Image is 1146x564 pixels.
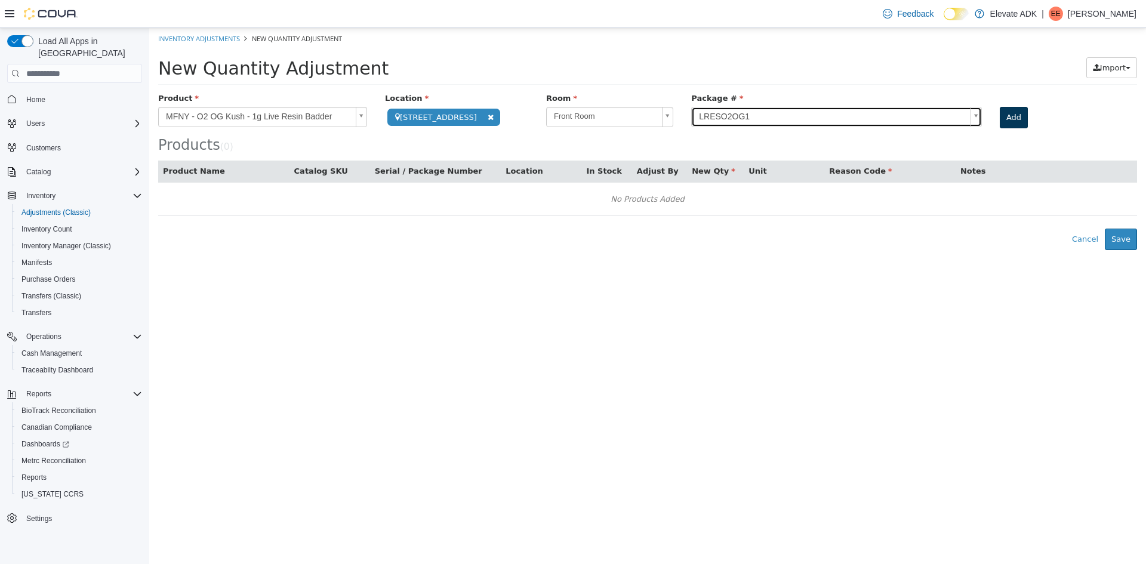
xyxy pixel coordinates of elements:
button: Inventory Count [12,221,147,238]
span: Customers [21,140,142,155]
a: LRESO2OG1 [542,79,833,99]
button: Transfers (Classic) [12,288,147,304]
button: Unit [599,137,620,149]
span: Metrc Reconciliation [21,456,86,466]
span: Location [236,66,279,75]
button: Adjust By [488,137,532,149]
button: Product Name [14,137,78,149]
a: MFNY - O2 OG Kush - 1g Live Resin Badder [9,79,218,99]
a: Metrc Reconciliation [17,454,91,468]
span: Inventory Manager (Classic) [17,239,142,253]
span: Adjustments (Classic) [21,208,91,217]
button: In Stock [437,137,475,149]
span: Settings [21,511,142,526]
span: Adjustments (Classic) [17,205,142,220]
a: Front Room [397,79,524,99]
p: Elevate ADK [990,7,1037,21]
span: Operations [26,332,61,341]
a: Purchase Orders [17,272,81,286]
span: Transfers (Classic) [17,289,142,303]
span: Settings [26,514,52,523]
span: Products [9,109,71,125]
button: Catalog [21,165,56,179]
button: [US_STATE] CCRS [12,486,147,503]
span: Transfers [21,308,51,318]
button: Reports [12,469,147,486]
p: | [1042,7,1044,21]
span: Inventory [26,191,56,201]
button: Canadian Compliance [12,419,147,436]
a: Transfers [17,306,56,320]
a: Inventory Adjustments [9,6,91,15]
span: Reports [21,473,47,482]
a: Dashboards [17,437,74,451]
button: Cash Management [12,345,147,362]
span: Dashboards [17,437,142,451]
span: [STREET_ADDRESS] [238,81,351,98]
a: Dashboards [12,436,147,452]
span: Manifests [21,258,52,267]
div: Eli Emery [1049,7,1063,21]
span: Catalog [21,165,142,179]
button: Adjustments (Classic) [12,204,147,221]
button: Inventory [2,187,147,204]
button: Location [356,137,396,149]
a: Canadian Compliance [17,420,97,434]
button: Inventory Manager (Classic) [12,238,147,254]
button: Serial / Package Number [226,137,335,149]
span: Reason Code [680,138,743,147]
a: Inventory Count [17,222,77,236]
span: BioTrack Reconciliation [17,403,142,418]
button: BioTrack Reconciliation [12,402,147,419]
span: Customers [26,143,61,153]
button: Add [851,79,879,100]
button: Notes [811,137,839,149]
span: Users [26,119,45,128]
p: [PERSON_NAME] [1068,7,1136,21]
button: Catalog SKU [145,137,201,149]
nav: Complex example [7,85,142,558]
button: Reports [21,387,56,401]
button: Home [2,90,147,107]
span: Metrc Reconciliation [17,454,142,468]
span: [US_STATE] CCRS [21,489,84,499]
a: Cash Management [17,346,87,360]
span: Home [21,91,142,106]
span: Manifests [17,255,142,270]
a: Reports [17,470,51,485]
img: Cova [24,8,78,20]
span: Catalog [26,167,51,177]
span: Transfers [17,306,142,320]
span: Dashboards [21,439,69,449]
span: EE [1051,7,1061,21]
span: Reports [17,470,142,485]
span: Operations [21,329,142,344]
small: ( ) [71,113,84,124]
span: Users [21,116,142,131]
a: Traceabilty Dashboard [17,363,98,377]
button: Operations [2,328,147,345]
span: Inventory Count [17,222,142,236]
div: No Products Added [17,162,980,180]
button: Operations [21,329,66,344]
a: Transfers (Classic) [17,289,86,303]
a: [US_STATE] CCRS [17,487,88,501]
button: Settings [2,510,147,527]
span: Product [9,66,50,75]
a: Customers [21,141,66,155]
button: Transfers [12,304,147,321]
button: Manifests [12,254,147,271]
span: New Quantity Adjustment [9,30,239,51]
button: Customers [2,139,147,156]
a: Adjustments (Classic) [17,205,95,220]
span: Inventory Count [21,224,72,234]
span: BioTrack Reconciliation [21,406,96,415]
span: Canadian Compliance [17,420,142,434]
span: Cash Management [17,346,142,360]
span: Reports [21,387,142,401]
a: Home [21,93,50,107]
a: Inventory Manager (Classic) [17,239,116,253]
span: Package # [542,66,594,75]
button: Cancel [916,201,956,222]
